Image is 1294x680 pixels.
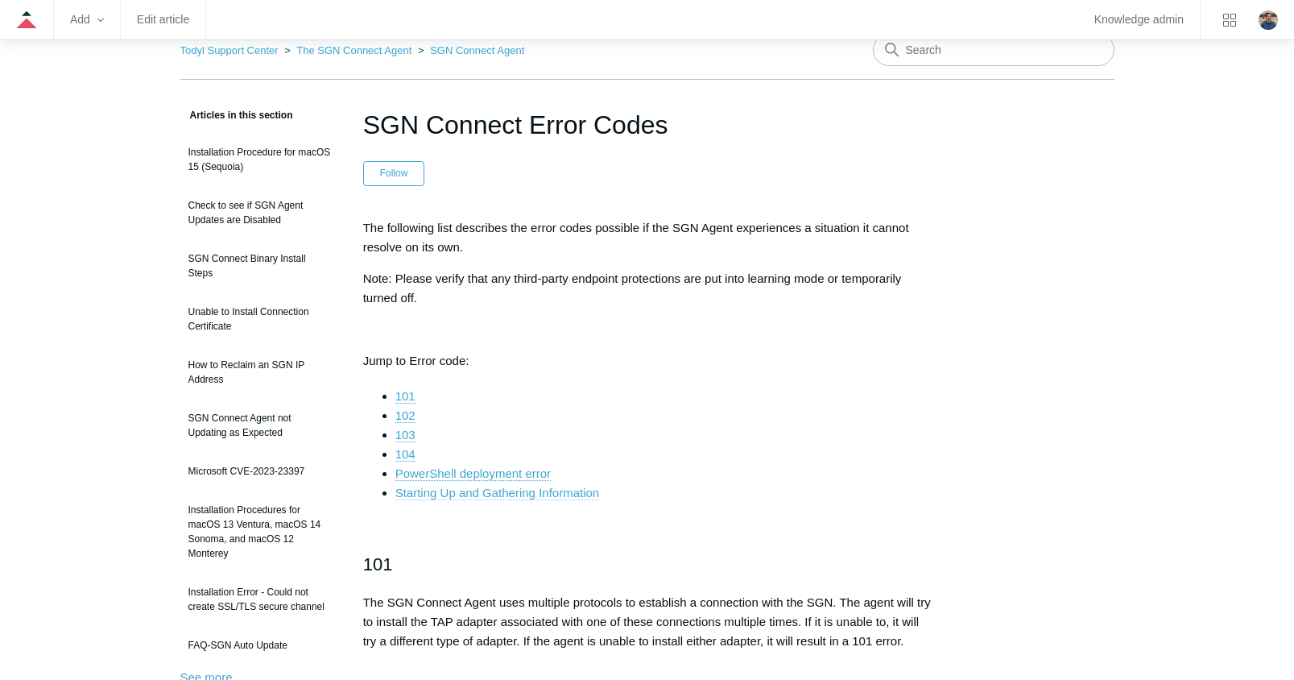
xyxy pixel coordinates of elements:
[281,44,415,56] li: The SGN Connect Agent
[873,34,1114,66] input: Search
[180,44,279,56] a: Todyl Support Center
[1259,10,1278,30] zd-hc-trigger: Click your profile icon to open the profile menu
[180,456,339,487] a: Microsoft CVE-2023-23397
[180,630,339,661] a: FAQ-SGN Auto Update
[363,161,425,185] button: Follow Article
[395,408,415,423] a: 102
[137,15,189,24] a: Edit article
[395,447,415,462] a: 104
[1094,15,1184,24] a: Knowledge admin
[180,495,339,569] a: Installation Procedures for macOS 13 Ventura, macOS 14 Sonoma, and macOS 12 Monterey
[363,351,932,371] p: Jump to Error code:
[363,269,932,308] p: Note: Please verify that any third-party endpoint protections are put into learning mode or tempo...
[363,218,932,257] p: The following list describes the error codes possible if the SGN Agent experiences a situation it...
[180,403,339,448] a: SGN Connect Agent not Updating as Expected
[70,15,104,24] zd-hc-trigger: Add
[395,428,415,442] a: 103
[395,466,551,481] a: PowerShell deployment error
[180,296,339,342] a: Unable to Install Connection Certificate
[180,110,293,121] span: Articles in this section
[363,593,932,651] p: The SGN Connect Agent uses multiple protocols to establish a connection with the SGN. The agent w...
[180,190,339,235] a: Check to see if SGN Agent Updates are Disabled
[430,44,524,56] a: SGN Connect Agent
[180,577,339,622] a: Installation Error - Could not create SSL/TLS secure channel
[415,44,524,56] li: SGN Connect Agent
[1259,10,1278,30] img: user avatar
[180,44,282,56] li: Todyl Support Center
[363,106,932,144] h1: SGN Connect Error Codes
[363,550,932,578] h2: 101
[180,350,339,395] a: How to Reclaim an SGN IP Address
[180,243,339,288] a: SGN Connect Binary Install Steps
[395,486,599,500] a: Starting Up and Gathering Information
[395,389,415,404] a: 101
[180,137,339,182] a: Installation Procedure for macOS 15 (Sequoia)
[296,44,411,56] a: The SGN Connect Agent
